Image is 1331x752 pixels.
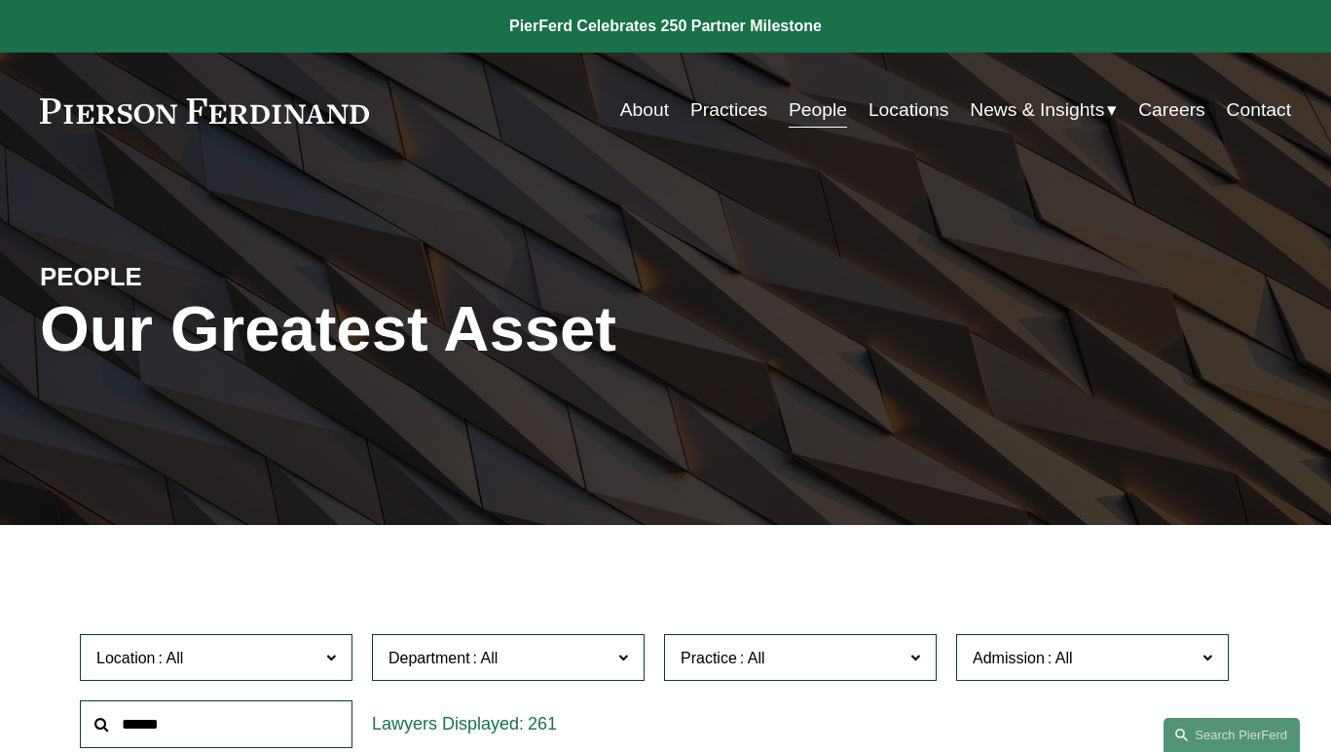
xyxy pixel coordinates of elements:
[970,94,1104,128] span: News & Insights
[789,92,847,130] a: People
[973,650,1045,666] span: Admission
[388,650,470,666] span: Department
[528,714,557,733] span: 261
[40,261,352,293] h4: PEOPLE
[620,92,669,130] a: About
[1138,92,1205,130] a: Careers
[681,650,737,666] span: Practice
[1227,92,1291,130] a: Contact
[970,92,1117,130] a: folder dropdown
[96,650,156,666] span: Location
[1164,718,1300,752] a: Search this site
[869,92,948,130] a: Locations
[40,293,874,366] h1: Our Greatest Asset
[690,92,767,130] a: Practices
